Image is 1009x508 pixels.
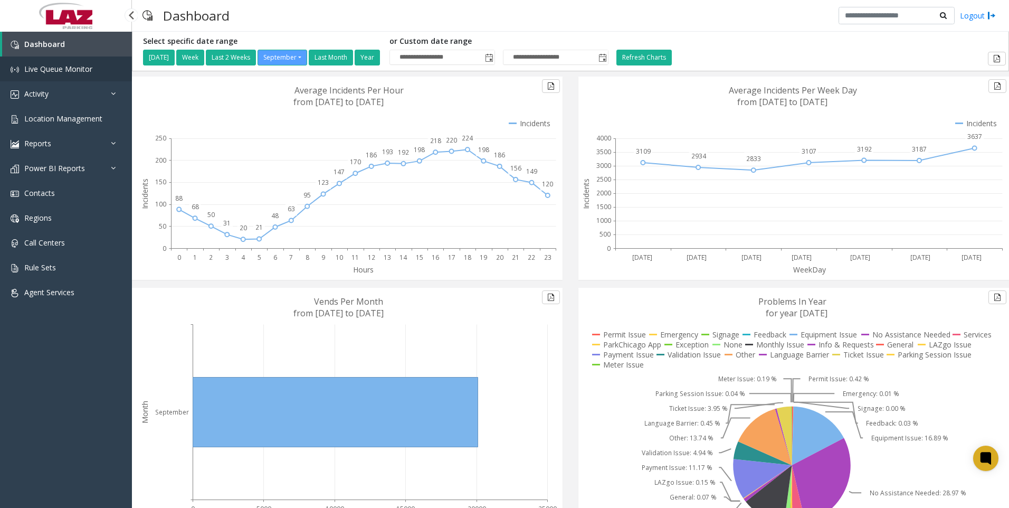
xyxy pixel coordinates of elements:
text: [DATE] [741,253,761,262]
text: 147 [334,167,345,176]
text: [DATE] [962,253,982,262]
text: 1500 [596,202,611,211]
button: September [258,50,307,65]
h5: Select specific date range [143,37,382,46]
text: Other: 13.74 % [669,434,713,443]
text: 3 [225,253,229,262]
text: 9 [321,253,325,262]
text: 193 [382,147,393,156]
text: 3192 [857,145,872,154]
button: Export to pdf [988,79,1006,93]
a: Dashboard [2,32,132,57]
text: 224 [462,134,473,143]
text: Meter Issue: 0.19 % [718,374,777,383]
text: Signage: 0.00 % [858,404,906,413]
text: 3187 [912,145,927,154]
text: LAZgo Issue: 0.15 % [654,478,716,487]
text: Equipment Issue: 16.89 % [871,434,948,443]
text: 16 [432,253,439,262]
img: pageIcon [142,3,153,29]
text: Incidents [140,178,150,209]
text: [DATE] [910,253,930,262]
text: September [155,408,189,417]
span: Call Centers [24,238,65,248]
text: 48 [271,211,279,220]
text: 2934 [691,152,707,161]
span: Location Management [24,114,102,124]
button: Refresh Charts [616,50,672,65]
text: [DATE] [850,253,870,262]
text: 8 [306,253,309,262]
text: 192 [398,148,409,157]
text: 100 [155,200,166,209]
text: 3107 [802,147,816,156]
text: Hours [353,265,374,275]
span: Activity [24,89,49,99]
text: 2000 [596,189,611,197]
text: Payment Issue: 11.17 % [642,463,712,472]
img: 'icon' [11,165,19,173]
button: Last 2 Weeks [206,50,256,65]
button: Year [355,50,380,65]
text: 22 [528,253,535,262]
img: 'icon' [11,41,19,49]
img: 'icon' [11,264,19,272]
text: [DATE] [792,253,812,262]
text: Emergency: 0.01 % [843,389,899,398]
button: Export to pdf [542,79,560,93]
text: 186 [494,150,505,159]
text: 50 [159,222,166,231]
button: Export to pdf [988,290,1006,304]
a: Logout [960,10,996,21]
text: 15 [416,253,423,262]
text: 500 [599,230,611,239]
text: 31 [223,219,231,228]
text: 12 [368,253,375,262]
text: 23 [544,253,551,262]
text: from [DATE] to [DATE] [737,96,827,108]
text: 13 [384,253,391,262]
text: 0 [163,244,166,253]
text: 1 [193,253,197,262]
text: 63 [288,204,295,213]
text: 0 [177,253,181,262]
span: Toggle popup [483,50,494,65]
button: Week [176,50,204,65]
button: Export to pdf [988,52,1006,65]
text: 18 [464,253,471,262]
text: from [DATE] to [DATE] [293,96,384,108]
text: Validation Issue: 4.94 % [642,448,713,457]
text: 3000 [596,161,611,170]
text: 120 [542,180,553,189]
text: 11 [351,253,359,262]
img: 'icon' [11,115,19,124]
button: Export to pdf [542,290,560,304]
text: 19 [480,253,487,262]
text: 156 [510,164,521,173]
text: 198 [478,145,489,154]
text: 14 [399,253,407,262]
span: Regions [24,213,52,223]
img: 'icon' [11,90,19,99]
text: 149 [526,167,537,176]
text: 4 [241,253,245,262]
text: Vends Per Month [314,296,383,307]
img: 'icon' [11,190,19,198]
img: 'icon' [11,239,19,248]
text: Average Incidents Per Week Day [729,84,857,96]
text: 7 [289,253,293,262]
text: from [DATE] to [DATE] [293,307,384,319]
text: Problems In Year [758,296,826,307]
text: 2500 [596,175,611,184]
text: Feedback: 0.03 % [866,419,918,428]
text: 68 [192,202,199,211]
img: 'icon' [11,140,19,148]
img: 'icon' [11,289,19,297]
text: 50 [207,210,215,219]
text: 17 [448,253,455,262]
img: logout [987,10,996,21]
text: 2833 [746,154,761,163]
text: 218 [430,136,441,145]
text: 186 [366,150,377,159]
text: 200 [155,156,166,165]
